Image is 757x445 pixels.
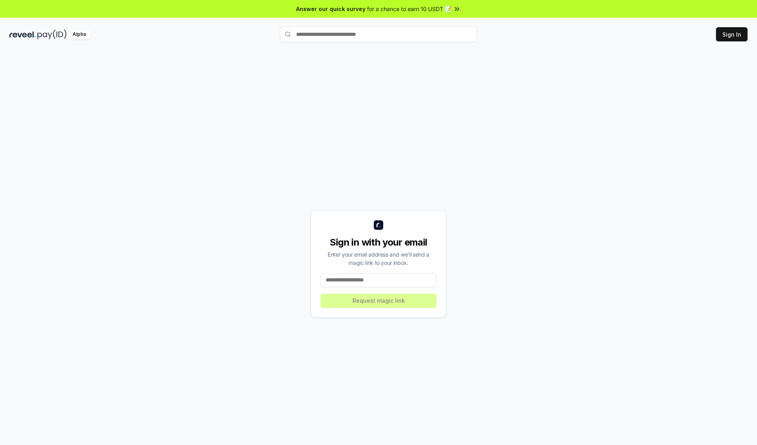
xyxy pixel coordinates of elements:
div: Sign in with your email [321,236,436,249]
img: logo_small [374,220,383,230]
img: reveel_dark [9,30,36,39]
div: Enter your email address and we’ll send a magic link to your inbox. [321,250,436,267]
img: pay_id [37,30,67,39]
div: Alpha [68,30,90,39]
span: for a chance to earn 10 USDT 📝 [367,5,451,13]
button: Sign In [716,27,748,41]
span: Answer our quick survey [296,5,365,13]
